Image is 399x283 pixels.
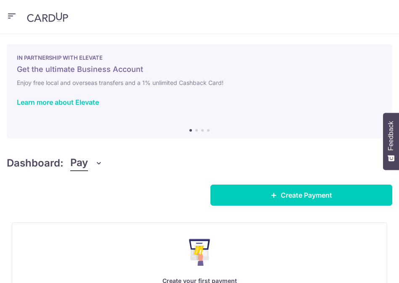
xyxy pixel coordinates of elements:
button: Feedback - Show survey [383,113,399,170]
img: Make Payment [189,239,210,266]
h6: Enjoy free local and overseas transfers and a 1% unlimited Cashback Card! [17,78,382,88]
span: Pay [70,155,88,171]
h4: Dashboard: [7,156,64,171]
span: Create Payment [281,190,332,200]
a: Create Payment [210,185,392,206]
p: IN PARTNERSHIP WITH ELEVATE [17,54,382,61]
img: CardUp [27,12,68,22]
h5: Get the ultimate Business Account [17,64,382,74]
span: Feedback [387,121,395,151]
a: Learn more about Elevate [17,98,99,106]
button: Pay [70,155,103,171]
